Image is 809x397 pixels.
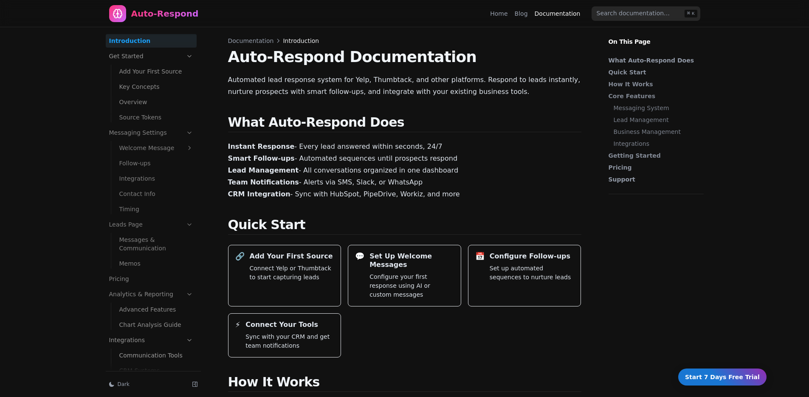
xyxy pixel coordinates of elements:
[116,65,197,78] a: Add Your First Source
[369,272,454,299] p: Configure your first response using AI or custom messages
[228,37,274,45] span: Documentation
[490,252,570,261] h3: Configure Follow-ups
[609,80,699,88] a: How It Works
[592,6,700,21] input: Search documentation…
[106,272,197,286] a: Pricing
[116,111,197,124] a: Source Tokens
[116,141,197,155] a: Welcome Message
[228,115,581,132] h2: What Auto-Respond Does
[250,252,333,261] h3: Add Your First Source
[106,287,197,301] a: Analytics & Reporting
[515,9,528,18] a: Blog
[116,318,197,332] a: Chart Analysis Guide
[131,8,199,20] div: Auto-Respond
[609,92,699,100] a: Core Features
[116,349,197,362] a: Communication Tools
[228,141,581,200] p: - Every lead answered within seconds, 24/7 - Automated sequences until prospects respond - All co...
[228,142,295,150] strong: Instant Response
[614,139,699,148] a: Integrations
[609,56,699,65] a: What Auto-Respond Does
[228,48,581,65] h1: Auto-Respond Documentation
[235,320,241,329] div: ⚡
[228,374,581,392] h2: How It Works
[250,264,334,282] p: Connect Yelp or Thumbtack to start capturing leads
[109,5,199,22] a: Home page
[189,378,201,390] button: Collapse sidebar
[116,364,197,377] a: CRM Systems
[106,126,197,139] a: Messaging Settings
[614,128,699,136] a: Business Management
[116,95,197,109] a: Overview
[614,104,699,112] a: Messaging System
[228,217,581,235] h2: Quick Start
[116,257,197,270] a: Memos
[106,49,197,63] a: Get Started
[228,178,299,186] strong: Team Notifications
[106,34,197,48] a: Introduction
[116,156,197,170] a: Follow-ups
[116,303,197,316] a: Advanced Features
[602,27,710,46] p: On This Page
[614,116,699,124] a: Lead Management
[116,202,197,216] a: Timing
[116,233,197,255] a: Messages & Communication
[116,187,197,201] a: Contact Info
[235,252,245,261] div: 🔗
[228,166,299,174] strong: Lead Management
[106,378,186,390] button: Dark
[245,332,334,350] p: Sync with your CRM and get team notifications
[468,245,581,306] a: 📅Configure Follow-upsSet up automated sequences to nurture leads
[609,175,699,184] a: Support
[475,252,485,261] div: 📅
[228,74,581,98] p: Automated lead response system for Yelp, Thumbtack, and other platforms. Respond to leads instant...
[228,313,341,357] a: ⚡Connect Your ToolsSync with your CRM and get team notifications
[677,369,767,386] a: Start 7 Days Free Trial
[535,9,581,18] a: Documentation
[106,218,197,231] a: Leads Page
[609,163,699,172] a: Pricing
[609,151,699,160] a: Getting Started
[283,37,319,45] span: Introduction
[116,172,197,185] a: Integrations
[116,80,197,94] a: Key Concepts
[609,68,699,77] a: Quick Start
[348,245,461,306] a: 💬Set Up Welcome MessagesConfigure your first response using AI or custom messages
[228,245,341,306] a: 🔗Add Your First SourceConnect Yelp or Thumbtack to start capturing leads
[369,252,454,269] h3: Set Up Welcome Messages
[106,333,197,347] a: Integrations
[490,9,507,18] a: Home
[355,252,364,261] div: 💬
[228,190,290,198] strong: CRM Integration
[490,264,574,282] p: Set up automated sequences to nurture leads
[245,320,318,329] h3: Connect Your Tools
[228,154,295,162] strong: Smart Follow-ups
